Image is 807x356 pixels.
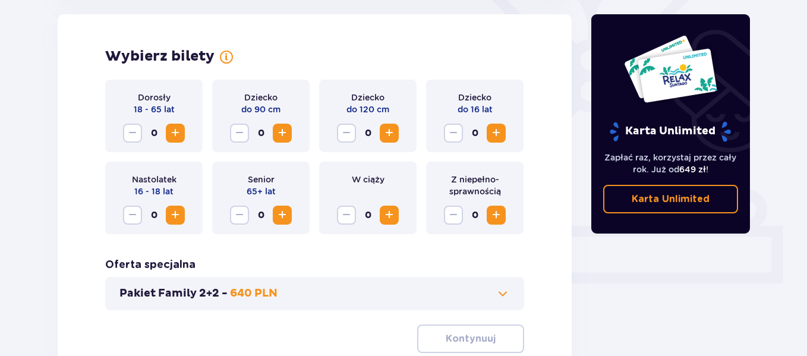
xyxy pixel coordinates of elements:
[446,332,496,345] p: Kontynuuj
[166,124,185,143] button: Increase
[358,206,377,225] span: 0
[603,185,739,213] a: Karta Unlimited
[134,103,175,115] p: 18 - 65 lat
[244,92,278,103] p: Dziecko
[251,124,270,143] span: 0
[465,206,484,225] span: 0
[248,174,275,185] p: Senior
[603,152,739,175] p: Zapłać raz, korzystaj przez cały rok. Już od !
[679,165,706,174] span: 649 zł
[436,174,514,197] p: Z niepełno­sprawnością
[144,124,163,143] span: 0
[632,193,710,206] p: Karta Unlimited
[273,206,292,225] button: Increase
[337,124,356,143] button: Decrease
[105,48,215,65] p: Wybierz bilety
[123,206,142,225] button: Decrease
[458,92,491,103] p: Dziecko
[458,103,493,115] p: do 16 lat
[230,124,249,143] button: Decrease
[251,206,270,225] span: 0
[444,124,463,143] button: Decrease
[380,206,399,225] button: Increase
[337,206,356,225] button: Decrease
[138,92,171,103] p: Dorosły
[119,286,228,301] p: Pakiet Family 2+2 -
[166,206,185,225] button: Increase
[380,124,399,143] button: Increase
[346,103,389,115] p: do 120 cm
[134,185,174,197] p: 16 - 18 lat
[230,286,278,301] p: 640 PLN
[358,124,377,143] span: 0
[351,92,384,103] p: Dziecko
[144,206,163,225] span: 0
[487,206,506,225] button: Increase
[487,124,506,143] button: Increase
[352,174,384,185] p: W ciąży
[132,174,176,185] p: Nastolatek
[230,206,249,225] button: Decrease
[417,325,524,353] button: Kontynuuj
[119,286,510,301] button: Pakiet Family 2+2 -640 PLN
[444,206,463,225] button: Decrease
[273,124,292,143] button: Increase
[465,124,484,143] span: 0
[241,103,280,115] p: do 90 cm
[123,124,142,143] button: Decrease
[247,185,276,197] p: 65+ lat
[105,258,196,272] p: Oferta specjalna
[609,121,732,142] p: Karta Unlimited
